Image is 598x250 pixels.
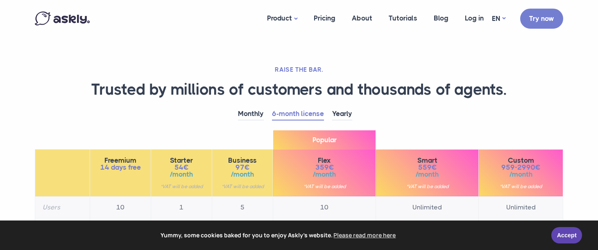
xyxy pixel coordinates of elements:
[220,164,265,171] span: 97€
[376,218,479,240] td: 5000
[333,229,397,241] a: learn more about cookies
[520,9,563,29] a: Try now
[306,2,344,34] a: Pricing
[486,164,555,171] span: 959-2990€
[90,218,151,240] td: 50
[35,11,90,25] img: Askly
[332,108,352,120] a: Yearly
[457,2,492,34] a: Log in
[35,196,90,218] th: Users
[492,13,505,25] a: EN
[551,227,582,243] a: Accept
[90,196,151,218] td: 10
[383,157,471,164] span: Smart
[376,196,479,218] td: Unlimited
[344,2,381,34] a: About
[151,218,212,240] td: 500
[259,2,306,35] a: Product
[486,157,555,164] span: Custom
[272,108,324,120] a: 6-month license
[220,171,265,178] span: /month
[281,171,368,178] span: /month
[383,184,471,189] small: *VAT will be added
[220,157,265,164] span: Business
[281,157,368,164] span: Flex
[97,157,143,164] span: Freemium
[159,171,204,178] span: /month
[273,130,376,150] span: Popular
[159,157,204,164] span: Starter
[35,218,90,240] th: Messages
[151,196,212,218] td: 1
[479,218,563,240] td: As agreed
[159,164,204,171] span: 54€
[426,2,457,34] a: Blog
[273,218,376,240] td: 2000
[97,164,143,171] span: 14 days free
[238,108,264,120] a: Monthly
[486,171,555,178] span: /month
[35,80,563,100] h1: Trusted by millions of customers and thousands of agents.
[220,184,265,189] small: *VAT will be added
[281,184,368,189] small: *VAT will be added
[212,218,273,240] td: 1000
[381,2,426,34] a: Tutorials
[281,164,368,171] span: 359€
[12,229,546,241] span: Yummy, some cookies baked for you to enjoy Askly's website.
[212,196,273,218] td: 5
[479,196,563,218] td: Unlimited
[159,184,204,189] small: *VAT will be added
[383,171,471,178] span: /month
[486,184,555,189] small: *VAT will be added
[383,164,471,171] span: 559€
[273,196,376,218] td: 10
[35,66,563,74] h2: RAISE THE BAR.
